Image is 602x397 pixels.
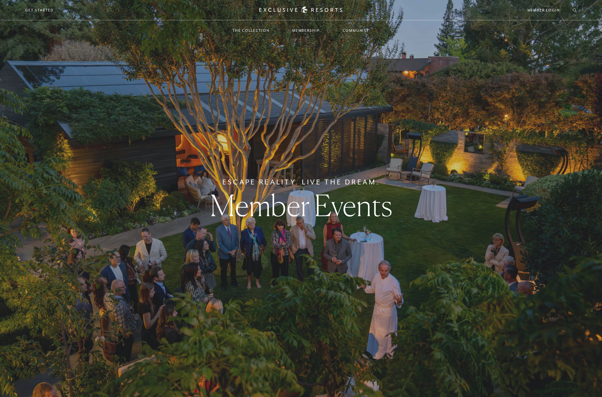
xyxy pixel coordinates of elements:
[222,177,380,187] h6: Escape Reality. Live The Dream.
[528,7,560,13] a: Member Login
[286,21,326,40] a: Membership
[25,7,54,13] a: Get Started
[210,191,392,220] h1: Member Events
[336,21,376,40] a: Community
[226,21,276,40] a: The Collection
